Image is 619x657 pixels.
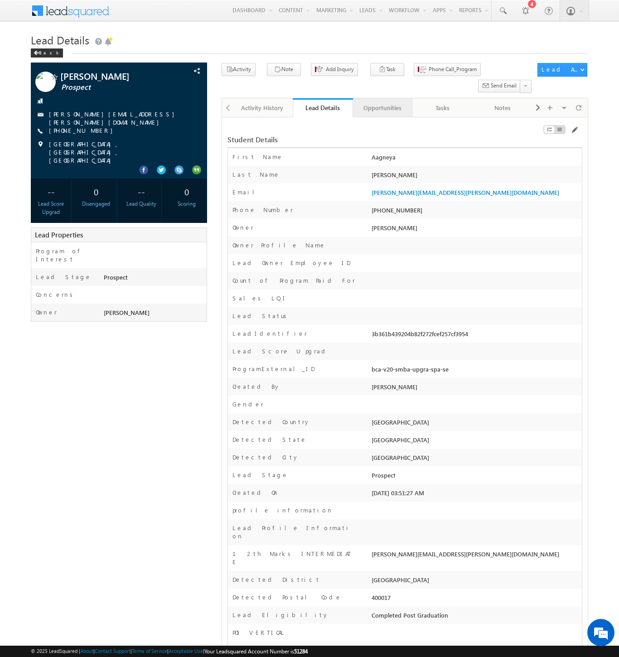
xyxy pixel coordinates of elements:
[232,259,350,267] label: Lead Owner Employee ID
[369,471,582,483] div: Prospect
[232,223,254,232] label: Owner
[478,80,521,93] button: Send Email
[240,102,285,113] div: Activity History
[311,63,358,76] button: Add Inquiry
[15,48,38,59] img: d_60004797649_company_0_60004797649
[232,382,280,391] label: Created By
[95,648,131,654] a: Contact Support
[369,488,582,501] div: [DATE] 03:51:27 AM
[124,183,160,200] div: --
[232,418,310,426] label: Detected Country
[232,524,356,540] label: Lead Profile Information
[370,63,404,76] button: Task
[369,170,582,183] div: [PERSON_NAME]
[232,550,356,566] label: 12th Marks INTERMEDIATE
[31,647,308,656] span: © 2025 LeadSquared | | | | |
[169,183,204,200] div: 0
[372,188,559,196] a: [PERSON_NAME][EMAIL_ADDRESS][PERSON_NAME][DOMAIN_NAME]
[232,329,307,338] label: LeadIdentifier
[232,435,307,444] label: Detected State
[537,63,587,77] button: Lead Actions
[232,506,333,514] label: profile information
[232,347,329,355] label: Lead Score Upgrad
[232,471,288,479] label: Lead Stage
[232,188,261,196] label: Email
[36,247,95,263] label: Program of Interest
[36,290,76,299] label: Concerns
[491,82,517,90] span: Send Email
[232,453,299,461] label: Detected City
[369,453,582,466] div: [GEOGRAPHIC_DATA]
[232,241,326,249] label: Owner Profile Name
[80,648,93,654] a: About
[300,103,346,112] div: Lead Details
[61,83,170,92] span: Prospect
[267,63,301,76] button: Note
[372,224,417,232] span: [PERSON_NAME]
[102,273,207,285] div: Prospect
[36,308,57,316] label: Owner
[104,309,150,316] span: [PERSON_NAME]
[360,102,405,113] div: Opportunities
[233,98,293,117] a: Activity History
[232,593,342,601] label: Detected Postal Code
[326,65,354,73] span: Add Inquiry
[132,648,167,654] a: Terms of Service
[49,140,191,164] span: [GEOGRAPHIC_DATA], [GEOGRAPHIC_DATA], [GEOGRAPHIC_DATA]
[60,72,169,81] span: [PERSON_NAME]
[169,648,203,654] a: Acceptable Use
[420,102,464,113] div: Tasks
[542,65,580,73] div: Lead Actions
[36,273,92,281] label: Lead Stage
[49,110,179,126] a: [PERSON_NAME][EMAIL_ADDRESS][PERSON_NAME][DOMAIN_NAME]
[369,418,582,430] div: [GEOGRAPHIC_DATA]
[232,611,329,619] label: Lead Eligibility
[369,435,582,448] div: [GEOGRAPHIC_DATA]
[31,48,63,58] div: Back
[12,84,165,271] textarea: Type your message and hit 'Enter'
[35,230,83,239] span: Lead Properties
[429,65,477,73] span: Phone Call_Program
[123,279,164,291] em: Start Chat
[78,183,114,200] div: 0
[369,153,582,165] div: Aagneya
[232,206,293,214] label: Phone Number
[31,33,89,47] span: Lead Details
[232,628,285,637] label: POI VERTICAL
[369,365,582,377] div: bca-v20-smba-upgra-spa-se
[232,294,288,302] label: Sales LQI
[369,206,582,218] div: [PHONE_NUMBER]
[293,98,353,117] a: Lead Details
[232,575,320,584] label: Detected District
[232,153,283,161] label: First Name
[232,276,355,285] label: Count of Program Paid For
[49,126,117,135] span: [PHONE_NUMBER]
[413,98,473,117] a: Tasks
[473,98,532,117] a: Notes
[294,648,308,655] span: 51284
[369,329,582,342] div: 3b361b439204b82f272fcef257cf3954
[369,550,582,562] div: [PERSON_NAME][EMAIL_ADDRESS][PERSON_NAME][DOMAIN_NAME]
[232,400,264,408] label: Gender
[124,200,160,208] div: Lead Quality
[31,48,68,56] a: Back
[47,48,152,59] div: Chat with us now
[232,170,280,179] label: Last Name
[369,382,582,395] div: [PERSON_NAME]
[353,98,413,117] a: Opportunities
[169,200,204,208] div: Scoring
[232,312,290,320] label: Lead Status
[369,593,582,606] div: 400017
[414,63,481,76] button: Phone Call_Program
[480,102,524,113] div: Notes
[78,200,114,208] div: Disengaged
[232,488,279,497] label: Created On
[222,63,256,76] button: Activity
[35,72,56,95] img: Profile photo
[33,200,69,216] div: Lead Score Upgrad
[227,135,461,144] div: Student Details
[33,183,69,200] div: --
[369,575,582,588] div: [GEOGRAPHIC_DATA]
[204,648,308,655] span: Your Leadsquared Account Number is
[369,611,582,623] div: Completed Post Graduation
